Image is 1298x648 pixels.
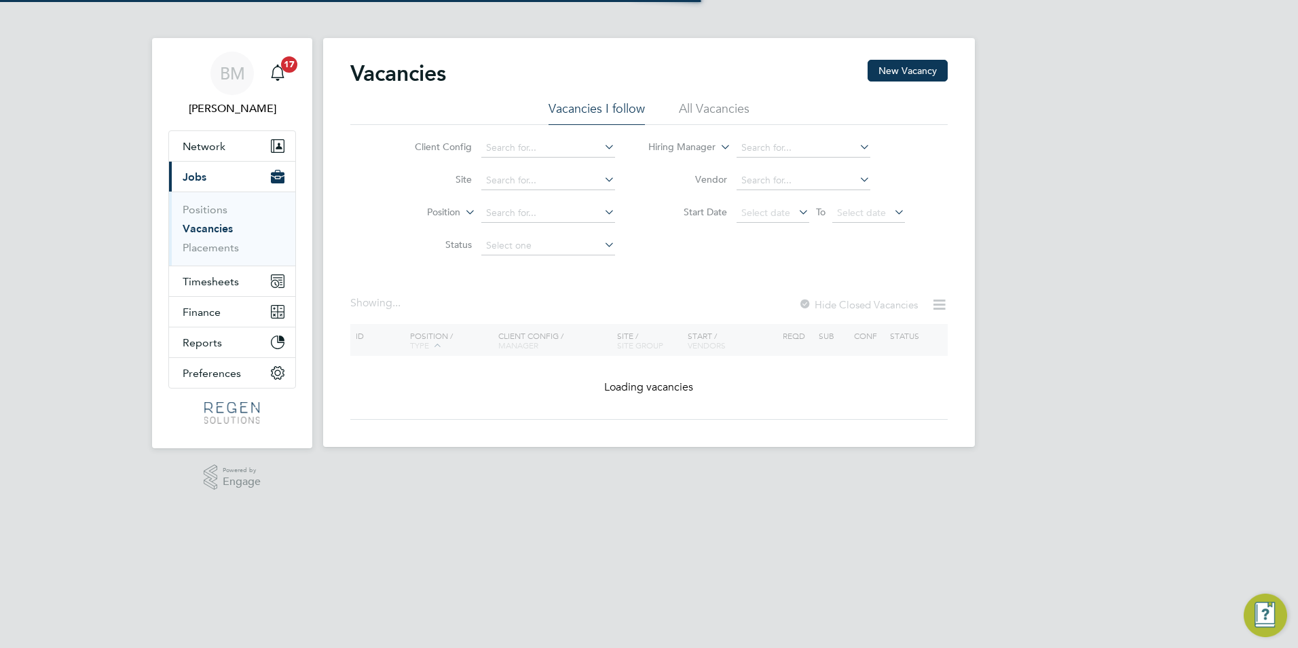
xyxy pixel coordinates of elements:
[798,298,918,311] label: Hide Closed Vacancies
[649,173,727,185] label: Vendor
[152,38,312,448] nav: Main navigation
[737,139,870,158] input: Search for...
[481,171,615,190] input: Search for...
[183,170,206,183] span: Jobs
[868,60,948,82] button: New Vacancy
[1244,594,1287,637] button: Engage Resource Center
[183,140,225,153] span: Network
[183,306,221,319] span: Finance
[812,203,830,221] span: To
[481,204,615,223] input: Search for...
[168,101,296,117] span: Billy Mcnamara
[737,171,870,190] input: Search for...
[169,297,295,327] button: Finance
[392,296,401,310] span: ...
[350,60,446,87] h2: Vacancies
[741,206,790,219] span: Select date
[223,465,261,476] span: Powered by
[223,476,261,488] span: Engage
[169,327,295,357] button: Reports
[549,101,645,125] li: Vacancies I follow
[169,358,295,388] button: Preferences
[168,52,296,117] a: BM[PERSON_NAME]
[637,141,716,154] label: Hiring Manager
[481,236,615,255] input: Select one
[481,139,615,158] input: Search for...
[220,65,245,82] span: BM
[183,275,239,288] span: Timesheets
[394,141,472,153] label: Client Config
[394,173,472,185] label: Site
[649,206,727,218] label: Start Date
[169,162,295,192] button: Jobs
[183,203,227,216] a: Positions
[394,238,472,251] label: Status
[204,465,261,490] a: Powered byEngage
[281,56,297,73] span: 17
[350,296,403,310] div: Showing
[169,266,295,296] button: Timesheets
[837,206,886,219] span: Select date
[204,402,259,424] img: regensolutions-logo-retina.png
[679,101,749,125] li: All Vacancies
[183,336,222,349] span: Reports
[264,52,291,95] a: 17
[169,131,295,161] button: Network
[168,402,296,424] a: Go to home page
[382,206,460,219] label: Position
[183,222,233,235] a: Vacancies
[169,192,295,266] div: Jobs
[183,241,239,254] a: Placements
[183,367,241,380] span: Preferences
